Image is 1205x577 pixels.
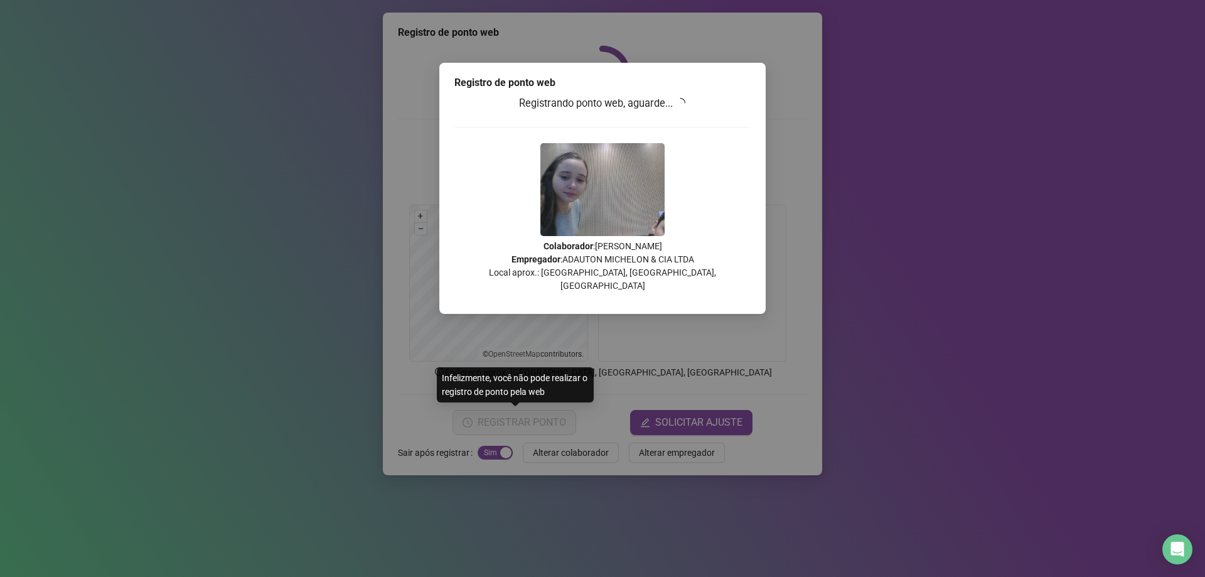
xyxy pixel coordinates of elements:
[454,240,751,293] p: : [PERSON_NAME] : ADAUTON MICHELON & CIA LTDA Local aprox.: [GEOGRAPHIC_DATA], [GEOGRAPHIC_DATA],...
[544,241,593,251] strong: Colaborador
[675,98,685,108] span: loading
[454,95,751,112] h3: Registrando ponto web, aguarde...
[1162,534,1192,564] div: Open Intercom Messenger
[437,367,594,402] div: Infelizmente, você não pode realizar o registro de ponto pela web
[454,75,751,90] div: Registro de ponto web
[511,254,560,264] strong: Empregador
[540,143,665,236] img: 2Q==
